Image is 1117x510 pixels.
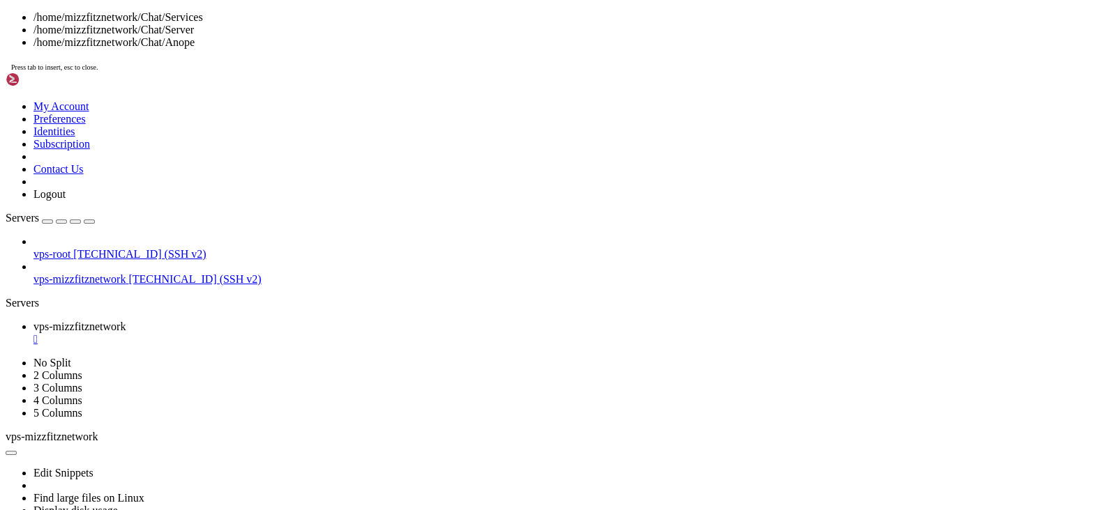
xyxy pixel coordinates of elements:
[33,11,1111,24] li: /home/mizzfitznetwork/Chat/Services
[33,188,66,200] a: Logout
[6,281,934,294] x-row: In what directory should Anope be installed?
[33,235,1111,261] li: vps-root [TECHNICAL_ID] (SSH v2)
[6,6,934,18] x-row: ___
[33,369,82,381] a: 2 Columns
[33,138,90,150] a: Subscription
[6,131,934,144] x-row: questions regarding the compile-time settings of it during the
[6,43,934,56] x-row: | _ || '_ \/ _ \/ _ \ / _ \
[6,297,1111,309] div: Servers
[6,72,86,86] img: Shellngn
[33,467,93,479] a: Edit Snippets
[33,333,1111,346] a: 
[6,56,934,68] x-row: | | | || | | |_| |_| | __/
[33,36,1111,49] li: /home/mizzfitznetwork/Chat/Anope
[33,163,84,175] a: Contact Us
[73,248,206,260] span: [TECHNICAL_ID] (SSH v2)
[33,357,71,369] a: No Split
[128,273,261,285] span: [TECHNICAL_ID] (SSH v2)
[33,113,86,125] a: Preferences
[33,492,144,504] a: Find large files on Linux
[33,24,1111,36] li: /home/mizzfitznetwork/Chat/Server
[6,144,934,156] x-row: process. For more options type ./Config --help
[6,31,934,43] x-row: | /_\ | _ __ _ _ _ _ ___
[33,273,126,285] span: vps-mizzfitznetwork
[33,248,70,260] span: vps-root
[6,256,934,269] x-row: Beginning Services configuration.
[6,81,934,93] x-row: | |
[33,394,82,406] a: 4 Columns
[6,169,934,181] x-row: Anope is a set of Services for IRC networks that allows users to
[33,125,75,137] a: Identities
[6,431,98,442] span: vps-mizzfitznetwork
[33,261,1111,286] li: vps-mizzfitznetwork [TECHNICAL_ID] (SSH v2)
[33,407,82,419] a: 5 Columns
[6,93,934,106] x-row: |_| IRC Services
[33,248,1111,261] a: vps-root [TECHNICAL_ID] (SSH v2)
[6,68,934,81] x-row: |_| |_||_| |_\___/| _/ \___|
[33,320,126,332] span: vps-mizzfitznetwork
[6,212,39,224] span: Servers
[33,320,1111,346] a: vps-mizzfitznetwork
[6,194,934,206] x-row: and administrators to manage their network with powerful tools.
[33,273,1111,286] a: vps-mizzfitznetwork [TECHNICAL_ID] (SSH v2)
[6,212,95,224] a: Servers
[6,231,934,244] x-row: [URL][DOMAIN_NAME]
[6,219,934,231] x-row: For all your Anope needs please visit our portal at
[6,18,934,31] x-row: / _ \ [URL][DOMAIN_NAME]
[6,294,934,307] x-row: [/home/mizzfitznetwork/services] /home
[33,100,89,112] a: My Account
[6,106,934,118] x-row: 2.0.19-git
[11,63,98,71] span: Press tab to insert, esc to close.
[6,118,934,131] x-row: This program will help you to compile your Services, and ask you
[229,294,234,307] div: (38, 23)
[33,382,82,394] a: 3 Columns
[6,181,934,194] x-row: manage their nicks and channels in a secure and efficient way,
